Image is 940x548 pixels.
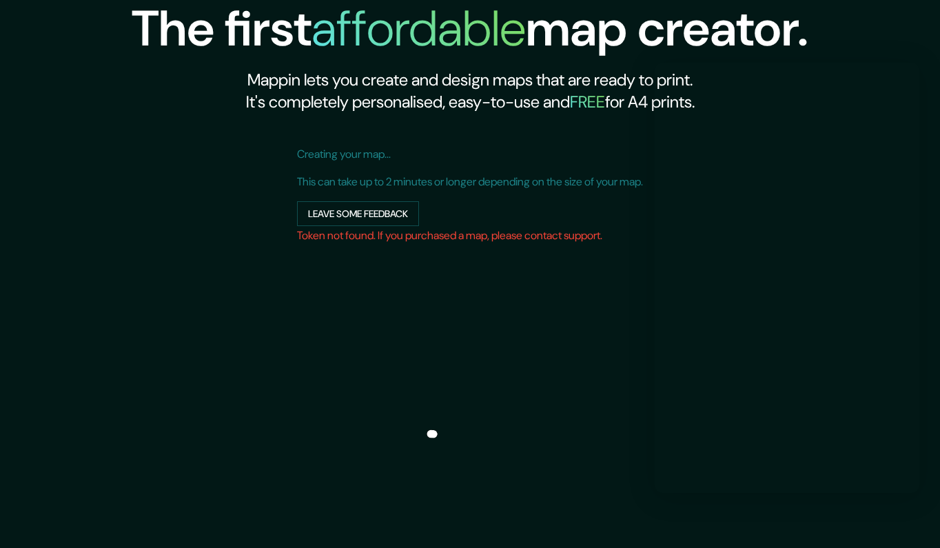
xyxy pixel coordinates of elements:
p: This can take up to 2 minutes or longer depending on the size of your map. [297,174,643,190]
h6: Token not found. If you purchased a map, please contact support. [297,226,643,245]
p: Creating your map... [297,146,643,163]
button: Leave some feedback [297,201,419,227]
h2: Mappin lets you create and design maps that are ready to print. It's completely personalised, eas... [132,69,808,113]
iframe: Help widget launcher [817,494,925,533]
img: world loading [297,245,573,521]
iframe: Help widget [655,63,919,493]
h5: FREE [570,91,605,112]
